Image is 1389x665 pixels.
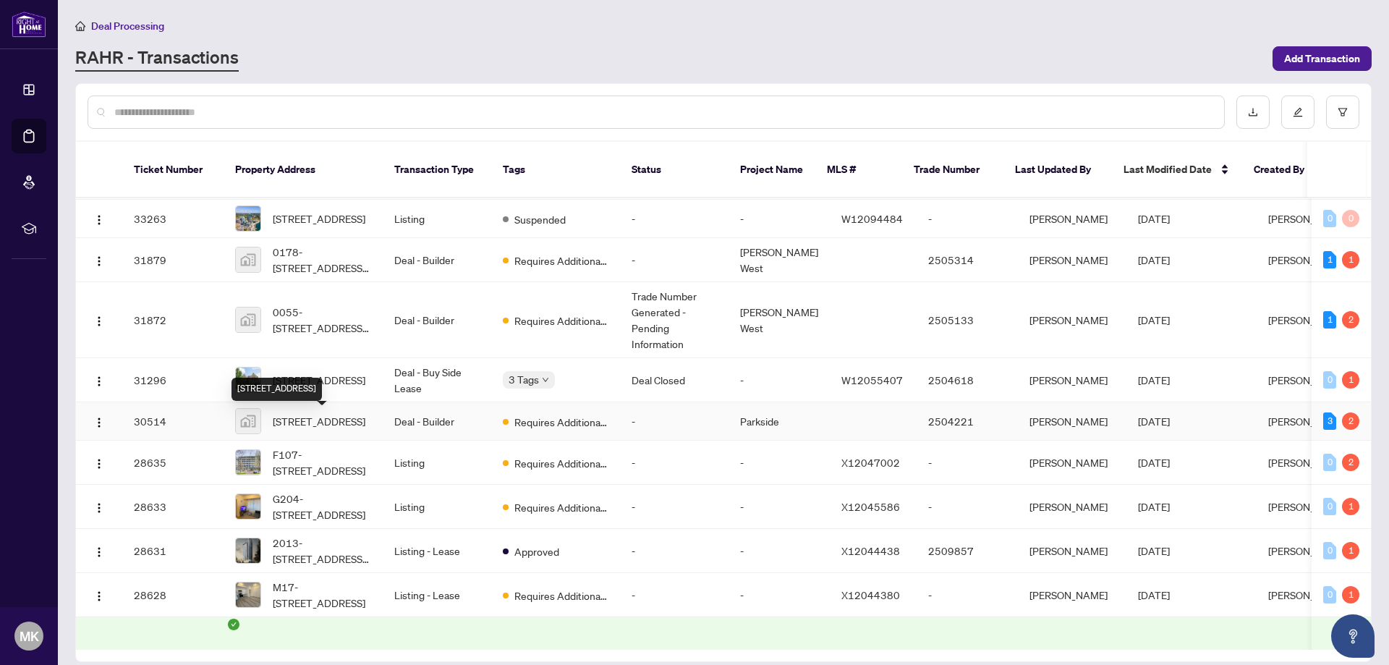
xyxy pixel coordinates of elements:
td: Listing - Lease [383,573,491,617]
button: Logo [88,248,111,271]
span: [PERSON_NAME] [1268,253,1346,266]
div: 1 [1342,586,1359,603]
span: edit [1293,107,1303,117]
img: thumbnail-img [236,206,260,231]
td: - [729,200,830,238]
div: 0 [1323,454,1336,471]
button: Logo [88,451,111,474]
td: 30514 [122,402,224,441]
td: [PERSON_NAME] [1018,402,1126,441]
th: Project Name [729,142,815,198]
div: 1 [1342,371,1359,389]
td: - [729,485,830,529]
td: - [729,573,830,617]
div: 0 [1342,210,1359,227]
button: Logo [88,583,111,606]
td: 31872 [122,282,224,358]
span: down [542,376,549,384]
th: Created By [1242,142,1329,198]
td: 28628 [122,573,224,617]
td: [PERSON_NAME] [1018,485,1126,529]
span: download [1248,107,1258,117]
td: [PERSON_NAME] [1018,441,1126,485]
th: Status [620,142,729,198]
td: [PERSON_NAME] [1018,529,1126,573]
span: home [75,21,85,31]
span: [DATE] [1138,456,1170,469]
span: [PERSON_NAME] [1268,212,1346,225]
span: X12045586 [841,500,900,513]
span: 0178-[STREET_ADDRESS][PERSON_NAME] [273,244,371,276]
span: Requires Additional Docs [514,313,608,329]
span: Requires Additional Docs [514,455,608,471]
td: - [620,529,729,573]
div: 0 [1323,542,1336,559]
img: Logo [93,546,105,558]
button: Logo [88,539,111,562]
th: Ticket Number [122,142,224,198]
div: 0 [1323,210,1336,227]
td: Parkside [729,402,830,441]
span: Requires Additional Docs [514,499,608,515]
div: 0 [1323,371,1336,389]
th: Tags [491,142,620,198]
span: Approved [514,543,559,559]
td: 2504221 [917,402,1018,441]
td: 28633 [122,485,224,529]
div: 1 [1323,311,1336,329]
div: 2 [1342,412,1359,430]
span: Add Transaction [1284,47,1360,70]
span: Deal Processing [91,20,164,33]
span: X12044438 [841,544,900,557]
td: - [620,573,729,617]
td: Listing [383,441,491,485]
img: Logo [93,376,105,387]
span: [PERSON_NAME] [1268,500,1346,513]
span: [PERSON_NAME] [1268,373,1346,386]
button: Open asap [1331,614,1375,658]
td: - [917,200,1018,238]
img: Logo [93,214,105,226]
td: - [917,485,1018,529]
td: 2509857 [917,529,1018,573]
div: 2 [1342,311,1359,329]
span: Requires Additional Docs [514,588,608,603]
span: [STREET_ADDRESS] [273,413,365,429]
img: Logo [93,502,105,514]
td: Deal - Builder [383,238,491,282]
span: [STREET_ADDRESS] [273,372,365,388]
span: M17-[STREET_ADDRESS] [273,579,371,611]
td: - [729,529,830,573]
td: Deal Closed [620,358,729,402]
button: Logo [88,207,111,230]
span: 3 Tags [509,371,539,388]
img: thumbnail-img [236,583,260,607]
img: thumbnail-img [236,247,260,272]
span: [PERSON_NAME] [1268,456,1346,469]
td: [PERSON_NAME] West [729,238,830,282]
div: 2 [1342,454,1359,471]
td: - [729,358,830,402]
div: 0 [1323,498,1336,515]
th: Trade Number [902,142,1003,198]
span: Requires Additional Docs [514,414,608,430]
span: X12047002 [841,456,900,469]
div: 1 [1323,251,1336,268]
td: - [917,573,1018,617]
td: - [620,238,729,282]
img: Logo [93,417,105,428]
td: Listing - Lease [383,529,491,573]
span: [PERSON_NAME] [1268,313,1346,326]
span: Requires Additional Docs [514,253,608,268]
span: [PERSON_NAME] [1268,544,1346,557]
td: Deal - Builder [383,402,491,441]
span: check-circle [228,619,239,630]
th: Property Address [224,142,383,198]
span: [DATE] [1138,373,1170,386]
button: filter [1326,96,1359,129]
td: Deal - Buy Side Lease [383,358,491,402]
button: Logo [88,368,111,391]
div: 0 [1323,586,1336,603]
td: [PERSON_NAME] West [729,282,830,358]
div: 1 [1342,498,1359,515]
